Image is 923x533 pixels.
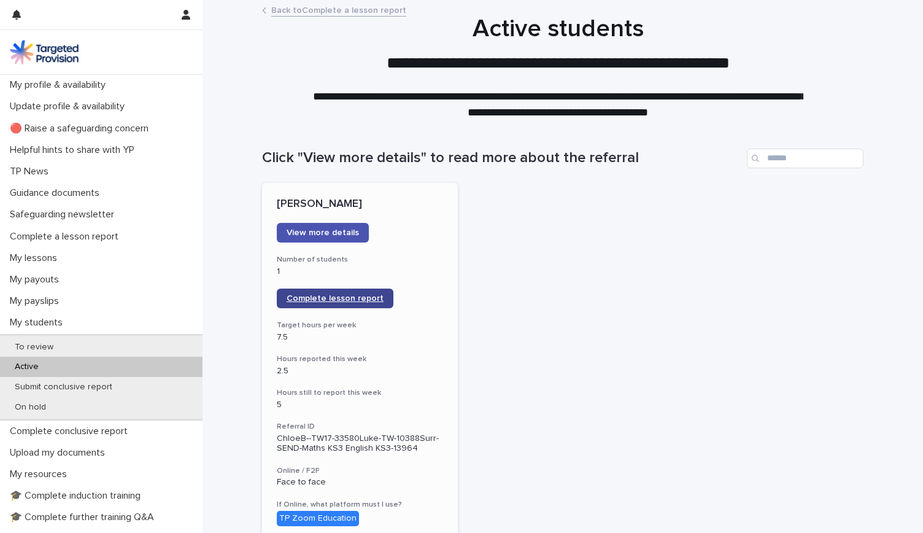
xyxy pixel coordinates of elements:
[277,366,443,376] p: 2.5
[5,209,124,220] p: Safeguarding newsletter
[277,354,443,364] h3: Hours reported this week
[277,198,443,211] p: [PERSON_NAME]
[271,2,406,17] a: Back toComplete a lesson report
[262,149,742,167] h1: Click "View more details" to read more about the referral
[10,40,79,64] img: M5nRWzHhSzIhMunXDL62
[5,79,115,91] p: My profile & availability
[5,512,164,523] p: 🎓 Complete further training Q&A
[5,447,115,459] p: Upload my documents
[277,400,443,410] p: 5
[277,477,443,488] p: Face to face
[5,402,56,413] p: On hold
[5,101,134,112] p: Update profile & availability
[5,426,137,437] p: Complete conclusive report
[277,266,443,277] p: 1
[5,274,69,286] p: My payouts
[277,500,443,510] h3: If Online, what platform must I use?
[277,422,443,432] h3: Referral ID
[277,332,443,343] p: 7.5
[5,469,77,480] p: My resources
[287,294,384,303] span: Complete lesson report
[5,342,63,352] p: To review
[5,252,67,264] p: My lessons
[5,490,150,502] p: 🎓 Complete induction training
[5,382,122,392] p: Submit conclusive report
[277,321,443,330] h3: Target hours per week
[277,289,393,308] a: Complete lesson report
[5,295,69,307] p: My payslips
[5,317,72,329] p: My students
[5,123,158,134] p: 🔴 Raise a safeguarding concern
[5,362,48,372] p: Active
[747,149,863,168] input: Search
[5,231,128,243] p: Complete a lesson report
[277,388,443,398] h3: Hours still to report this week
[277,511,359,526] div: TP Zoom Education
[287,228,359,237] span: View more details
[5,144,144,156] p: Helpful hints to share with YP
[277,434,443,454] p: ChloeB--TW17-33580Luke-TW-10388Surr-SEND-Maths KS3 English KS3-13964
[257,14,859,44] h1: Active students
[277,466,443,476] h3: Online / F2F
[277,255,443,265] h3: Number of students
[5,166,58,177] p: TP News
[5,187,109,199] p: Guidance documents
[277,223,369,243] a: View more details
